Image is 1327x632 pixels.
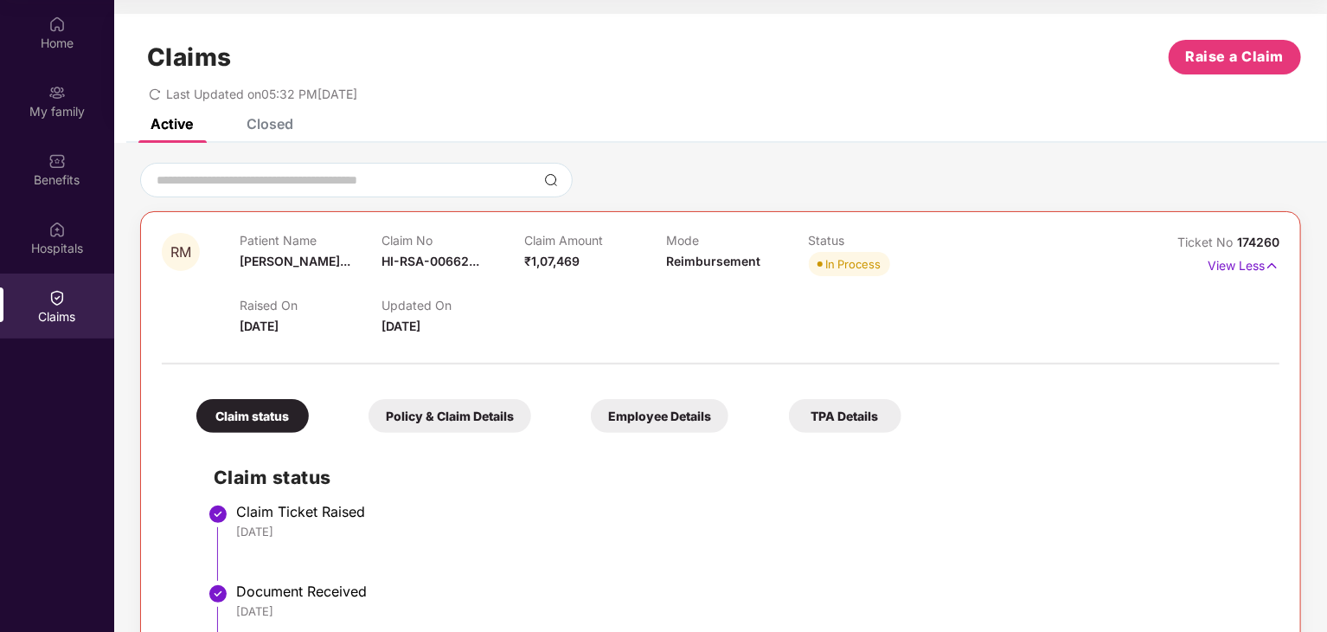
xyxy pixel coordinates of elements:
[170,245,191,260] span: RM
[48,221,66,238] img: svg+xml;base64,PHN2ZyBpZD0iSG9zcGl0YWxzIiB4bWxucz0iaHR0cDovL3d3dy53My5vcmcvMjAwMC9zdmciIHdpZHRoPS...
[381,319,420,333] span: [DATE]
[1208,252,1279,275] p: View Less
[151,115,193,132] div: Active
[48,289,66,306] img: svg+xml;base64,PHN2ZyBpZD0iQ2xhaW0iIHhtbG5zPSJodHRwOi8vd3d3LnczLm9yZy8yMDAwL3N2ZyIgd2lkdGg9IjIwIi...
[149,87,161,101] span: redo
[1265,256,1279,275] img: svg+xml;base64,PHN2ZyB4bWxucz0iaHR0cDovL3d3dy53My5vcmcvMjAwMC9zdmciIHdpZHRoPSIxNyIgaGVpZ2h0PSIxNy...
[147,42,232,72] h1: Claims
[240,298,381,313] p: Raised On
[666,233,808,248] p: Mode
[1177,235,1237,249] span: Ticket No
[236,603,1262,619] div: [DATE]
[1169,40,1301,74] button: Raise a Claim
[240,319,279,333] span: [DATE]
[208,584,228,604] img: svg+xml;base64,PHN2ZyBpZD0iU3RlcC1Eb25lLTMyeDMyIiB4bWxucz0iaHR0cDovL3d3dy53My5vcmcvMjAwMC9zdmciIH...
[48,84,66,101] img: svg+xml;base64,PHN2ZyB3aWR0aD0iMjAiIGhlaWdodD0iMjAiIHZpZXdCb3g9IjAgMCAyMCAyMCIgZmlsbD0ibm9uZSIgeG...
[214,463,1262,492] h2: Claim status
[196,399,309,433] div: Claim status
[236,583,1262,600] div: Document Received
[240,233,381,248] p: Patient Name
[524,254,580,268] span: ₹1,07,469
[524,233,666,248] p: Claim Amount
[236,503,1262,520] div: Claim Ticket Raised
[666,254,760,268] span: Reimbursement
[809,233,951,248] p: Status
[48,152,66,170] img: svg+xml;base64,PHN2ZyBpZD0iQmVuZWZpdHMiIHhtbG5zPSJodHRwOi8vd3d3LnczLm9yZy8yMDAwL3N2ZyIgd2lkdGg9Ij...
[826,255,881,273] div: In Process
[381,254,479,268] span: HI-RSA-00662...
[236,524,1262,539] div: [DATE]
[381,298,523,313] p: Updated On
[544,173,558,187] img: svg+xml;base64,PHN2ZyBpZD0iU2VhcmNoLTMyeDMyIiB4bWxucz0iaHR0cDovL3d3dy53My5vcmcvMjAwMC9zdmciIHdpZH...
[1237,235,1279,249] span: 174260
[591,399,728,433] div: Employee Details
[48,16,66,33] img: svg+xml;base64,PHN2ZyBpZD0iSG9tZSIgeG1sbnM9Imh0dHA6Ly93d3cudzMub3JnLzIwMDAvc3ZnIiB3aWR0aD0iMjAiIG...
[240,254,350,268] span: [PERSON_NAME]...
[208,504,228,525] img: svg+xml;base64,PHN2ZyBpZD0iU3RlcC1Eb25lLTMyeDMyIiB4bWxucz0iaHR0cDovL3d3dy53My5vcmcvMjAwMC9zdmciIH...
[369,399,531,433] div: Policy & Claim Details
[789,399,901,433] div: TPA Details
[1186,46,1285,68] span: Raise a Claim
[166,87,357,101] span: Last Updated on 05:32 PM[DATE]
[247,115,293,132] div: Closed
[381,233,523,248] p: Claim No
